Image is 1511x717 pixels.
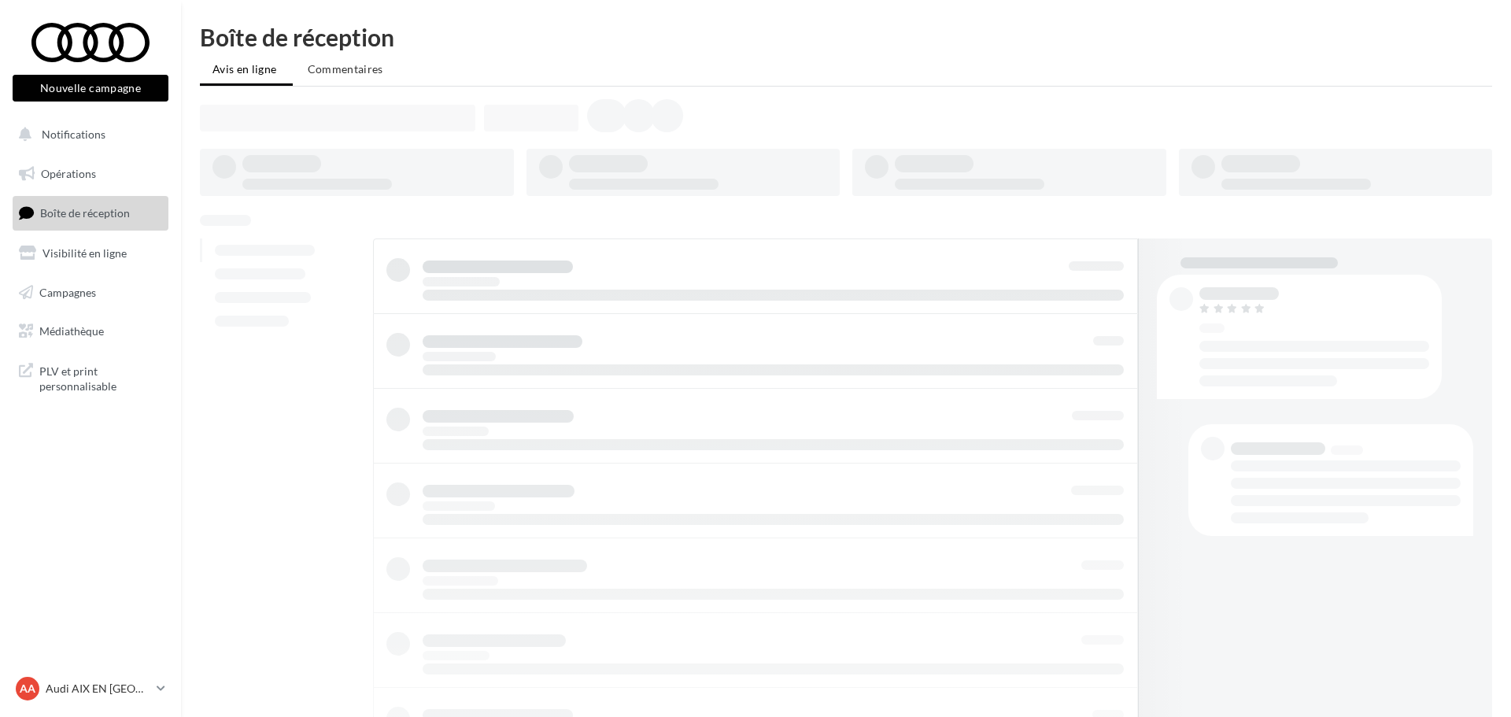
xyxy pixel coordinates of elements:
[308,62,383,76] span: Commentaires
[42,246,127,260] span: Visibilité en ligne
[13,674,168,704] a: AA Audi AIX EN [GEOGRAPHIC_DATA]
[20,681,35,697] span: AA
[40,206,130,220] span: Boîte de réception
[41,167,96,180] span: Opérations
[13,75,168,102] button: Nouvelle campagne
[39,324,104,338] span: Médiathèque
[200,25,1492,49] div: Boîte de réception
[46,681,150,697] p: Audi AIX EN [GEOGRAPHIC_DATA]
[9,276,172,309] a: Campagnes
[9,315,172,348] a: Médiathèque
[9,157,172,190] a: Opérations
[9,237,172,270] a: Visibilité en ligne
[39,285,96,298] span: Campagnes
[9,354,172,401] a: PLV et print personnalisable
[9,196,172,230] a: Boîte de réception
[9,118,165,151] button: Notifications
[39,360,162,394] span: PLV et print personnalisable
[42,128,105,141] span: Notifications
